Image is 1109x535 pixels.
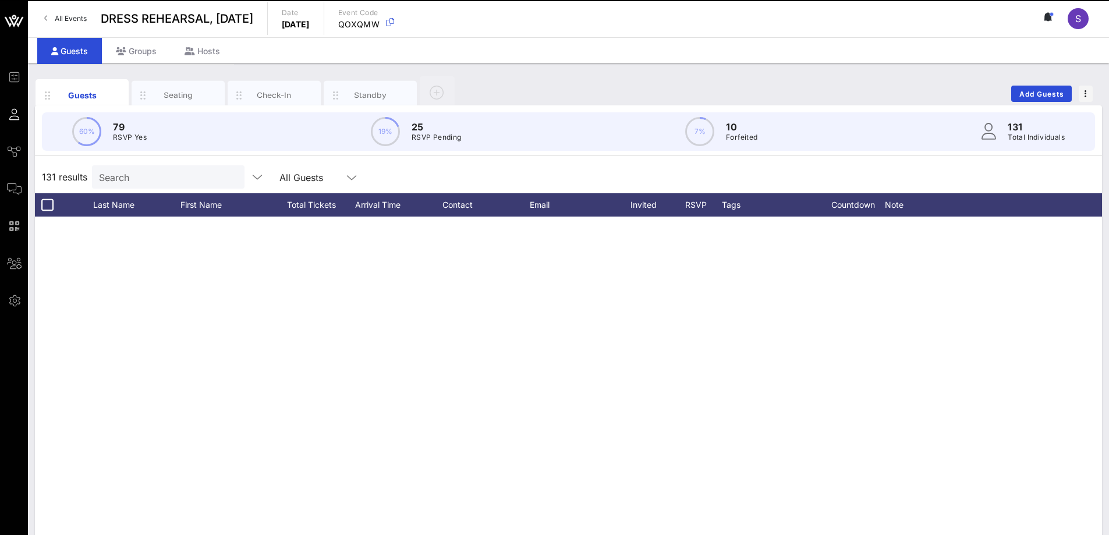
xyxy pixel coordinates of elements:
[56,89,108,101] div: Guests
[1008,120,1065,134] p: 131
[726,132,758,143] p: Forfeited
[1075,13,1081,24] span: S
[338,19,380,30] p: QOXQMW
[282,7,310,19] p: Date
[412,132,462,143] p: RSVP Pending
[821,193,885,217] div: Countdown
[412,120,462,134] p: 25
[272,165,366,189] div: All Guests
[279,172,323,183] div: All Guests
[55,14,87,23] span: All Events
[530,193,617,217] div: Email
[180,193,268,217] div: First Name
[355,193,442,217] div: Arrival Time
[268,193,355,217] div: Total Tickets
[338,7,380,19] p: Event Code
[726,120,758,134] p: 10
[93,193,180,217] div: Last Name
[345,90,396,101] div: Standby
[113,132,147,143] p: RSVP Yes
[113,120,147,134] p: 79
[722,193,821,217] div: Tags
[102,38,171,64] div: Groups
[37,38,102,64] div: Guests
[885,193,972,217] div: Note
[37,9,94,28] a: All Events
[153,90,204,101] div: Seating
[617,193,681,217] div: Invited
[42,170,87,184] span: 131 results
[1019,90,1065,98] span: Add Guests
[1011,86,1072,102] button: Add Guests
[249,90,300,101] div: Check-In
[1008,132,1065,143] p: Total Individuals
[442,193,530,217] div: Contact
[101,10,253,27] span: DRESS REHEARSAL, [DATE]
[171,38,234,64] div: Hosts
[282,19,310,30] p: [DATE]
[681,193,722,217] div: RSVP
[1068,8,1089,29] div: S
